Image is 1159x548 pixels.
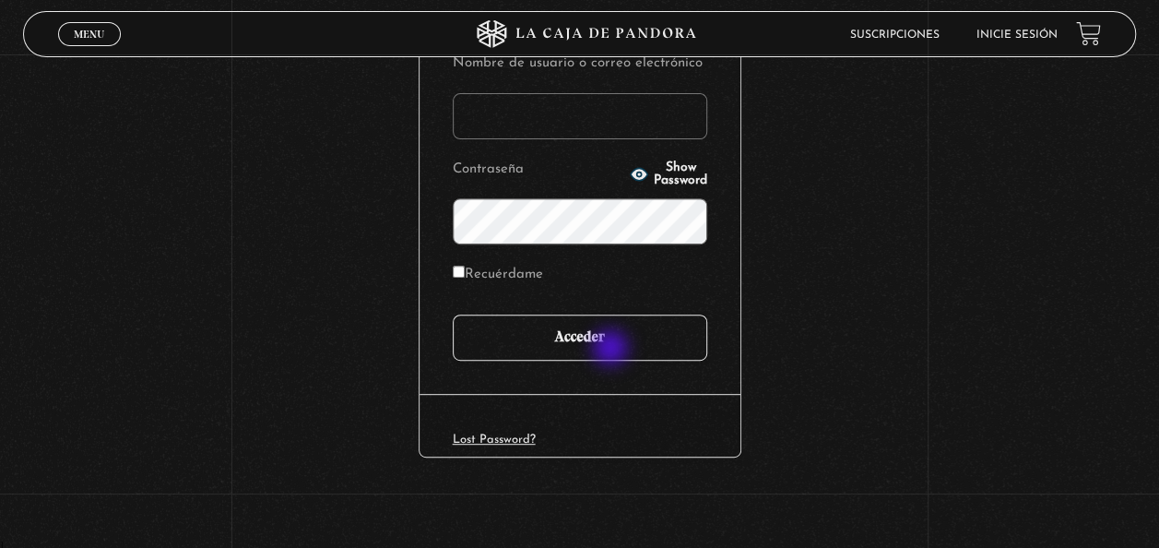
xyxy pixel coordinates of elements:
[453,156,625,185] label: Contraseña
[850,30,940,41] a: Suscripciones
[1076,21,1101,46] a: View your shopping cart
[453,434,536,446] a: Lost Password?
[654,161,707,187] span: Show Password
[630,161,707,187] button: Show Password
[68,44,112,57] span: Cerrar
[453,266,465,278] input: Recuérdame
[74,29,104,40] span: Menu
[976,30,1058,41] a: Inicie sesión
[453,50,707,78] label: Nombre de usuario o correo electrónico
[453,315,707,361] input: Acceder
[453,261,543,290] label: Recuérdame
